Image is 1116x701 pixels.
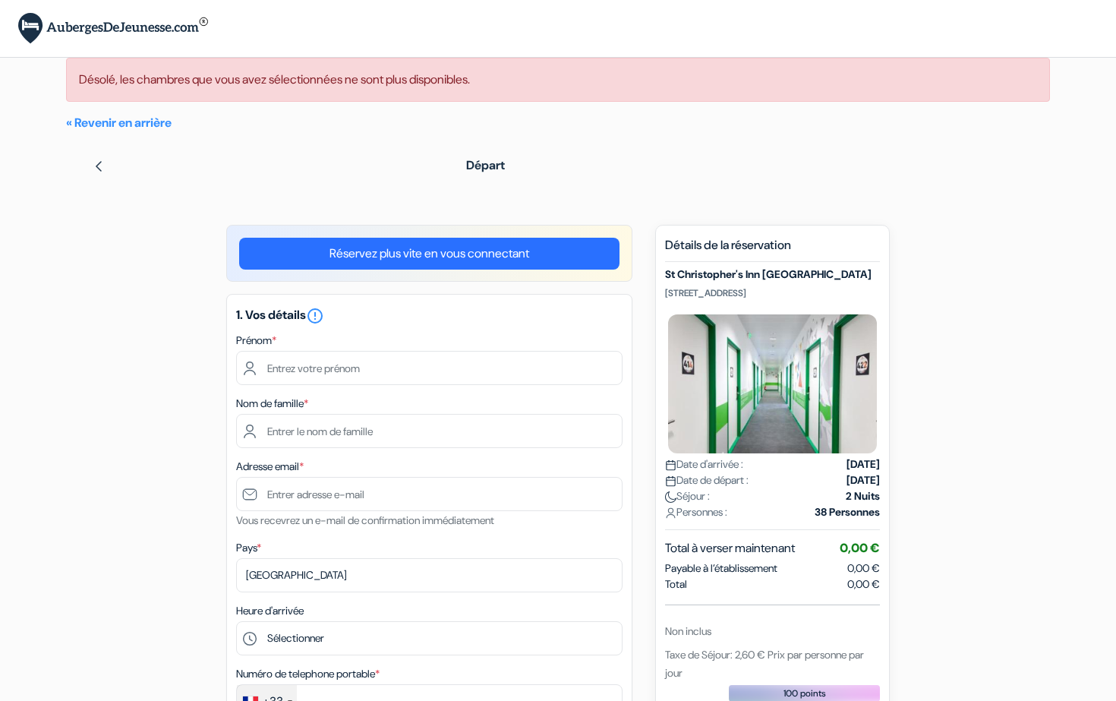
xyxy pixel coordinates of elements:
[236,477,623,511] input: Entrer adresse e-mail
[665,472,749,488] span: Date de départ :
[665,488,710,504] span: Séjour :
[93,160,105,172] img: left_arrow.svg
[665,268,880,281] h5: St Christopher's Inn [GEOGRAPHIC_DATA]
[236,396,308,412] label: Nom de famille
[665,456,743,472] span: Date d'arrivée :
[236,603,304,619] label: Heure d'arrivée
[847,561,880,575] span: 0,00 €
[665,287,880,299] p: [STREET_ADDRESS]
[665,504,727,520] span: Personnes :
[665,507,676,519] img: user_icon.svg
[846,472,880,488] strong: [DATE]
[846,456,880,472] strong: [DATE]
[306,307,324,323] a: error_outline
[665,624,880,639] div: Non inclus
[66,58,1050,102] div: Désolé, les chambres que vous avez sélectionnées ne sont plus disponibles.
[665,475,676,487] img: calendar.svg
[815,504,880,520] strong: 38 Personnes
[236,351,623,385] input: Entrez votre prénom
[306,307,324,325] i: error_outline
[236,333,276,349] label: Prénom
[66,115,172,131] a: « Revenir en arrière
[665,648,864,680] span: Taxe de Séjour: 2,60 € Prix par personne par jour
[665,560,777,576] span: Payable à l’établissement
[665,539,795,557] span: Total à verser maintenant
[665,459,676,471] img: calendar.svg
[665,238,880,262] h5: Détails de la réservation
[236,414,623,448] input: Entrer le nom de famille
[236,666,380,682] label: Numéro de telephone portable
[847,576,880,592] span: 0,00 €
[466,157,505,173] span: Départ
[236,307,623,325] h5: 1. Vos détails
[236,540,261,556] label: Pays
[239,238,619,270] a: Réservez plus vite en vous connectant
[846,488,880,504] strong: 2 Nuits
[783,687,826,700] span: 100 points
[665,491,676,503] img: moon.svg
[236,459,304,475] label: Adresse email
[18,13,208,44] img: AubergesDeJeunesse.com
[236,513,494,527] small: Vous recevrez un e-mail de confirmation immédiatement
[840,540,880,556] span: 0,00 €
[665,576,687,592] span: Total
